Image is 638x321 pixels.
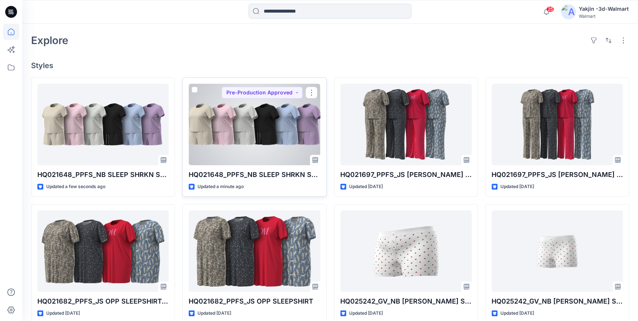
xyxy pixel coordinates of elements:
a: HQ021682_PPFS_JS OPP SLEEPSHIRT [189,210,320,292]
img: avatar [561,4,576,19]
div: Walmart [579,13,629,19]
p: Updated [DATE] [349,310,383,317]
p: Updated [DATE] [198,310,231,317]
a: HQ025242_GV_NB CAMI BOXER SET_BOXER SHORT [492,210,623,292]
p: Updated [DATE] [500,183,534,191]
p: HQ021697_PPFS_JS [PERSON_NAME] SET [492,170,623,180]
a: HQ021648_PPFS_NB SLEEP SHRKN SHORT SET PLUS [189,84,320,165]
p: HQ021682_PPFS_JS OPP SLEEPSHIRT_PLUS [37,296,169,307]
a: HQ025242_GV_NB CAMI BOXER SET_BOXER SHORT PLUS [340,210,472,292]
p: HQ021648_PPFS_NB SLEEP SHRKN SHORT SET PLUS [189,170,320,180]
p: Updated a few seconds ago [46,183,105,191]
p: HQ021697_PPFS_JS [PERSON_NAME] SET PLUS [340,170,472,180]
p: HQ021682_PPFS_JS OPP SLEEPSHIRT [189,296,320,307]
a: HQ021648_PPFS_NB SLEEP SHRKN SHORT SET [37,84,169,165]
p: HQ021648_PPFS_NB SLEEP SHRKN SHORT SET [37,170,169,180]
div: Yakjin -3d-Walmart [579,4,629,13]
p: Updated [DATE] [46,310,80,317]
a: HQ021697_PPFS_JS OPP PJ SET PLUS [340,84,472,165]
p: HQ025242_GV_NB [PERSON_NAME] SET_BOXER SHORT [492,296,623,307]
p: Updated a minute ago [198,183,244,191]
a: HQ021697_PPFS_JS OPP PJ SET [492,84,623,165]
span: 25 [546,6,554,12]
h4: Styles [31,61,629,70]
h2: Explore [31,34,68,46]
p: Updated [DATE] [500,310,534,317]
p: Updated [DATE] [349,183,383,191]
p: HQ025242_GV_NB [PERSON_NAME] SET_BOXER SHORT PLUS [340,296,472,307]
a: HQ021682_PPFS_JS OPP SLEEPSHIRT_PLUS [37,210,169,292]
